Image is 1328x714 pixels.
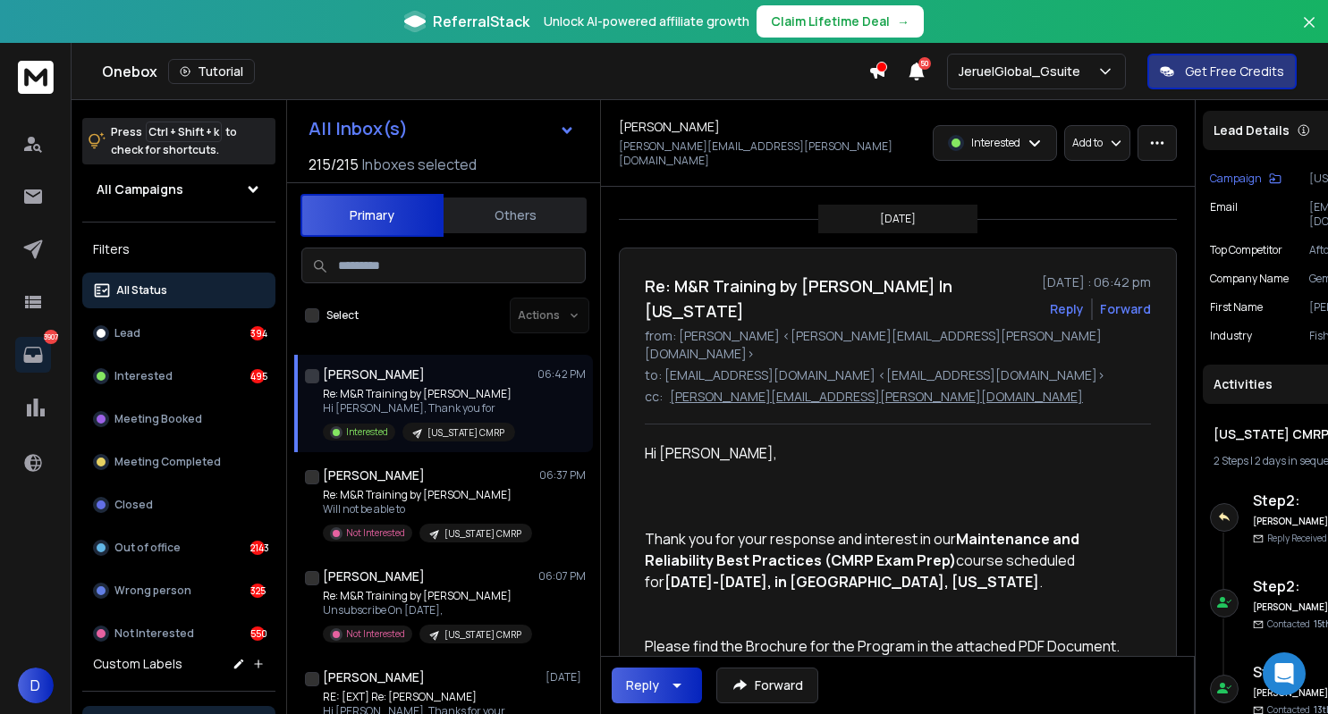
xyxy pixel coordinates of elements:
p: Campaign [1210,172,1262,186]
div: 325 [250,584,265,598]
button: Claim Lifetime Deal→ [757,5,924,38]
button: Forward [716,668,818,703]
p: Lead Details [1214,122,1290,139]
button: Campaign [1210,172,1281,186]
div: 495 [250,369,265,383]
button: All Campaigns [82,172,275,207]
p: Lead [114,326,140,340]
p: Re: M&R Training by [PERSON_NAME] [323,589,532,603]
button: Reply [612,668,702,703]
p: Top Competitor [1210,243,1282,257]
p: [PERSON_NAME][EMAIL_ADDRESS][PERSON_NAME][DOMAIN_NAME] [670,388,1083,406]
p: Unsubscribe On [DATE], [323,603,532,617]
button: Get Free Credits [1147,54,1297,89]
p: Add to [1072,136,1103,150]
button: Lead394 [82,315,275,351]
div: Forward [1100,300,1151,318]
div: Open Intercom Messenger [1263,652,1306,695]
p: Interested [346,425,388,439]
h1: [PERSON_NAME] [323,365,425,383]
p: Meeting Completed [114,455,221,469]
h1: [PERSON_NAME] [619,118,720,136]
span: 50 [918,57,931,70]
label: Select [326,308,359,323]
button: Closed [82,487,275,523]
div: 550 [250,626,265,641]
h1: [PERSON_NAME] [323,466,425,484]
p: First Name [1210,300,1263,315]
h3: Inboxes selected [362,154,477,175]
h3: Custom Labels [93,655,182,673]
button: Meeting Completed [82,444,275,480]
button: Close banner [1298,11,1321,54]
h3: Filters [82,237,275,262]
div: 2143 [250,541,265,555]
span: ReferralStack [433,11,529,32]
p: [US_STATE] CMRP [444,527,521,541]
h1: [PERSON_NAME] [323,668,425,686]
p: Press to check for shortcuts. [111,123,237,159]
span: 215 / 215 [309,154,359,175]
button: Out of office2143 [82,530,275,566]
p: Re: M&R Training by [PERSON_NAME] [323,387,515,401]
p: Not Interested [346,526,405,540]
button: Wrong person325 [82,573,275,609]
button: Meeting Booked [82,401,275,437]
p: Not Interested [346,627,405,641]
p: Re: M&R Training by [PERSON_NAME] [323,488,532,502]
p: industry [1210,329,1252,343]
p: Meeting Booked [114,412,202,426]
a: 3907 [15,337,51,373]
button: Not Interested550 [82,616,275,651]
p: Company Name [1210,272,1289,286]
p: Unlock AI-powered affiliate growth [544,13,749,30]
button: All Status [82,273,275,308]
span: 2 Steps [1214,453,1248,468]
span: Ctrl + Shift + k [146,122,222,142]
button: Tutorial [168,59,255,84]
p: Will not be able to [323,502,532,517]
div: Onebox [102,59,868,84]
p: Get Free Credits [1185,63,1284,80]
p: from: [PERSON_NAME] <[PERSON_NAME][EMAIL_ADDRESS][PERSON_NAME][DOMAIN_NAME]> [645,327,1151,363]
p: Email [1210,200,1238,229]
p: Closed [114,498,153,512]
p: [PERSON_NAME][EMAIL_ADDRESS][PERSON_NAME][DOMAIN_NAME] [619,139,892,168]
p: RE: [EXT] Re: [PERSON_NAME] [323,690,513,704]
h1: All Inbox(s) [309,120,408,138]
button: Others [444,196,587,235]
p: Out of office [114,541,181,555]
p: [DATE] [880,212,916,226]
p: 06:37 PM [539,468,586,483]
p: 06:07 PM [538,569,586,584]
p: [DATE] [546,670,586,685]
div: Hi [PERSON_NAME], [645,442,1137,464]
div: Reply [626,676,659,694]
p: 3907 [44,330,58,344]
p: Not Interested [114,626,194,641]
button: D [18,668,54,703]
p: Hi [PERSON_NAME], Thank you for [323,401,515,416]
p: 06:42 PM [537,367,586,382]
p: [US_STATE] CMRP [427,426,504,440]
p: [DATE] : 06:42 pm [1042,273,1151,291]
p: Interested [114,369,173,383]
h1: All Campaigns [97,181,183,198]
button: Reply [1050,300,1084,318]
p: JeruelGlobal_Gsuite [959,63,1087,80]
p: All Status [116,283,167,298]
h1: [PERSON_NAME] [323,567,425,585]
button: Primary [300,194,444,237]
p: Interested [971,136,1020,150]
p: [US_STATE] CMRP [444,628,521,642]
div: 394 [250,326,265,340]
span: → [897,13,909,30]
p: Wrong person [114,584,191,598]
p: cc: [645,388,663,406]
h1: Re: M&R Training by [PERSON_NAME] In [US_STATE] [645,273,1031,323]
p: to: [EMAIL_ADDRESS][DOMAIN_NAME] <[EMAIL_ADDRESS][DOMAIN_NAME]> [645,366,1151,384]
strong: [DATE]-[DATE], in [GEOGRAPHIC_DATA], [US_STATE] [664,572,1039,592]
